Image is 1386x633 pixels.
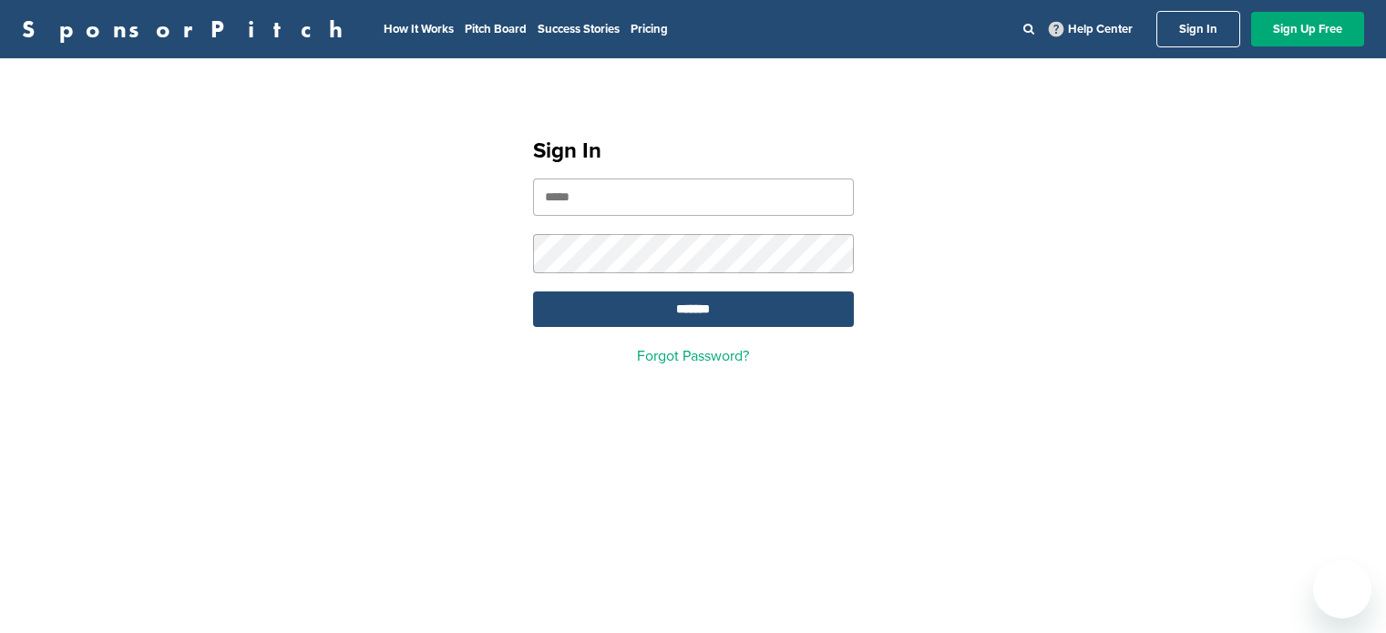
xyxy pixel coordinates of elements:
[1251,12,1364,46] a: Sign Up Free
[1045,18,1136,40] a: Help Center
[533,135,854,168] h1: Sign In
[1156,11,1240,47] a: Sign In
[538,22,620,36] a: Success Stories
[22,17,354,41] a: SponsorPitch
[465,22,527,36] a: Pitch Board
[637,347,749,365] a: Forgot Password?
[384,22,454,36] a: How It Works
[1313,560,1371,618] iframe: Button to launch messaging window
[631,22,668,36] a: Pricing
